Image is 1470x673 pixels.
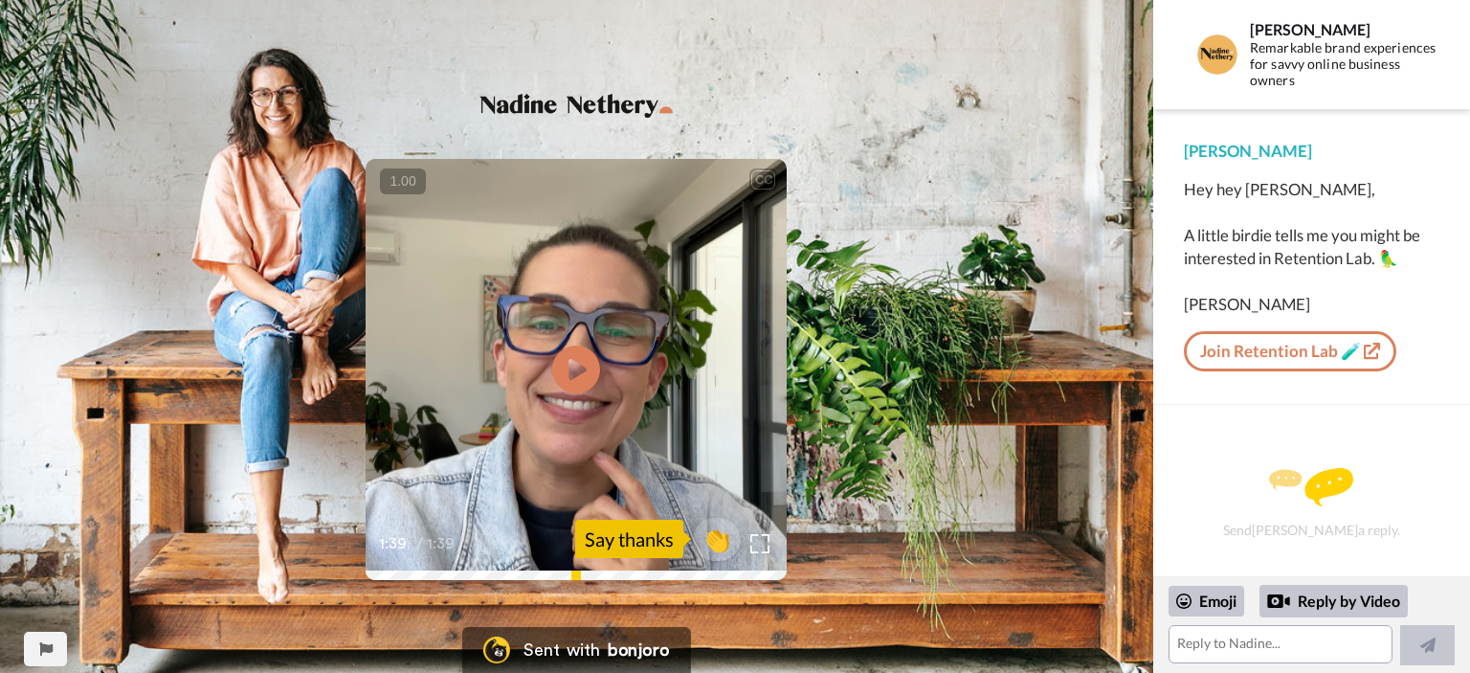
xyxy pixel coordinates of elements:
[462,627,690,673] a: Bonjoro LogoSent withbonjoro
[1179,438,1444,567] div: Send [PERSON_NAME] a reply.
[608,641,669,659] div: bonjoro
[1250,20,1438,38] div: [PERSON_NAME]
[1250,40,1438,88] div: Remarkable brand experiences for savvy online business owners
[379,532,412,555] span: 1:39
[750,534,769,553] img: Full screen
[1259,585,1408,617] div: Reply by Video
[483,637,510,663] img: Bonjoro Logo
[523,641,600,659] div: Sent with
[1267,590,1290,613] div: Reply by Video
[1184,331,1396,371] a: Join Retention Lab 🧪
[1169,586,1244,617] div: Emoji
[693,524,741,554] span: 👏
[471,88,681,120] img: fdf1248b-8f68-4fd3-908c-abfca7e3b4fb
[416,532,423,555] span: /
[1194,32,1240,78] img: Profile Image
[693,518,741,561] button: 👏
[1184,140,1439,163] div: [PERSON_NAME]
[1184,178,1439,316] div: Hey hey [PERSON_NAME], A little birdie tells me you might be interested in Retention Lab. 🦜 [PERS...
[575,520,683,558] div: Say thanks
[427,532,460,555] span: 1:39
[1269,468,1353,506] img: message.svg
[751,170,775,190] div: CC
